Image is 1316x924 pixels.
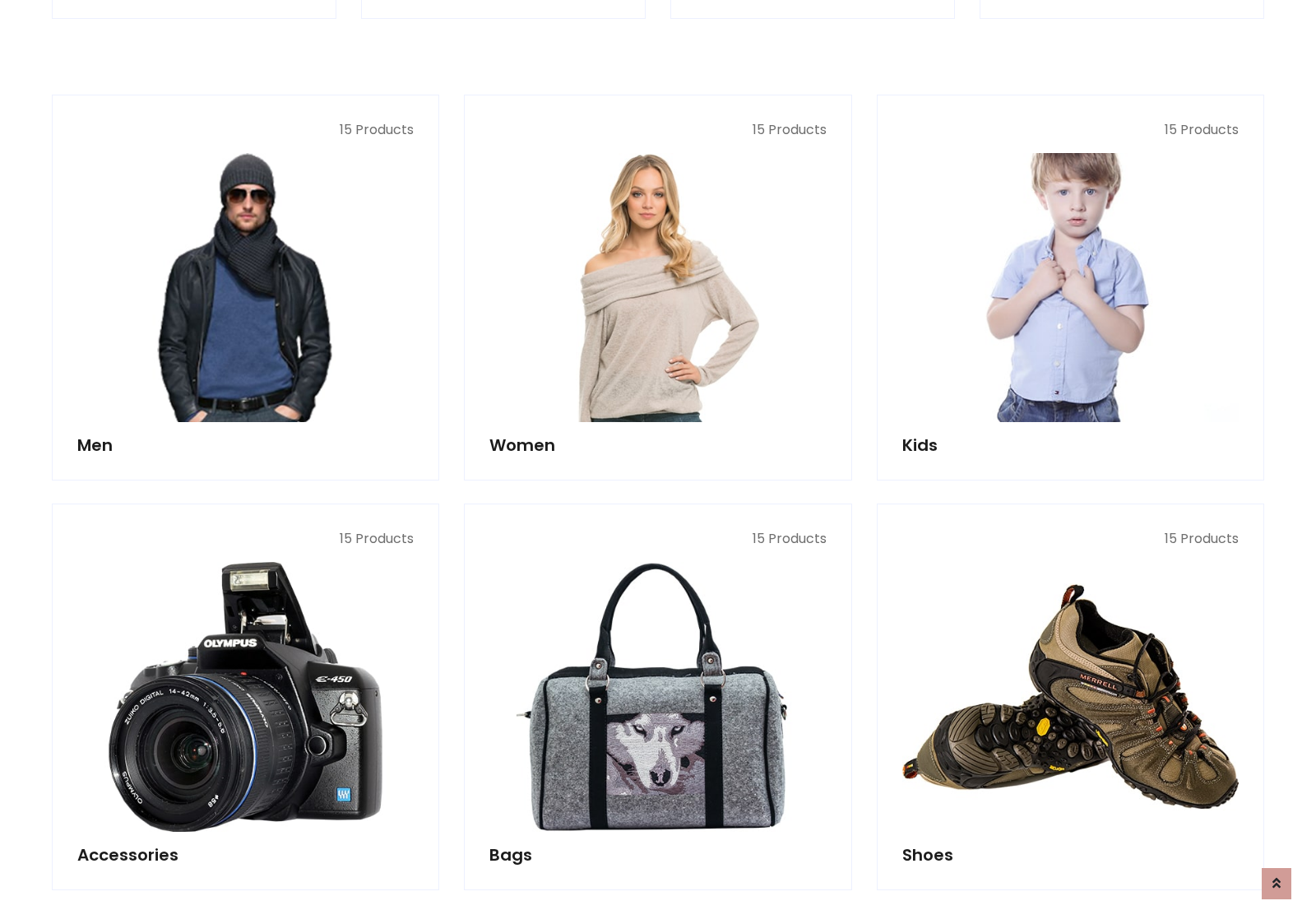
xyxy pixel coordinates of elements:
[77,435,414,455] h5: Men
[489,435,826,455] h5: Women
[902,120,1239,140] p: 15 Products
[77,529,414,549] p: 15 Products
[902,529,1239,549] p: 15 Products
[489,529,826,549] p: 15 Products
[489,845,826,865] h5: Bags
[902,845,1239,865] h5: Shoes
[902,435,1239,455] h5: Kids
[489,120,826,140] p: 15 Products
[77,845,414,865] h5: Accessories
[77,120,414,140] p: 15 Products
